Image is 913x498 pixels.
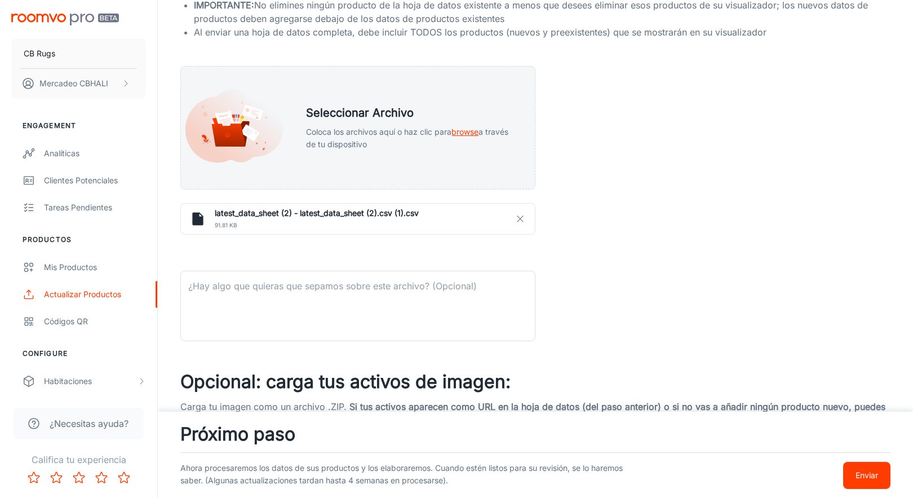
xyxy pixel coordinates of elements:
[180,368,890,395] h3: Opcional: carga tus activos de imagen:
[44,174,146,187] div: Clientes potenciales
[44,375,137,387] div: Habitaciones
[11,39,146,68] button: CB Rugs
[44,288,146,301] div: Actualizar productos
[451,127,478,136] span: browse
[11,14,119,25] img: Roomvo PRO Beta
[44,201,146,214] div: Tareas pendientes
[68,466,90,489] button: Rate 3 star
[45,466,68,489] button: Rate 2 star
[194,25,895,39] li: Al enviar una hoja de datos completa, debe incluir TODOS los productos (nuevos y preexistentes) q...
[90,466,113,489] button: Rate 4 star
[306,126,517,151] p: Coloca los archivos aquí o haz clic para a través de tu dispositivo
[23,466,45,489] button: Rate 1 star
[44,147,146,160] div: Analíticas
[180,401,885,426] span: Si tus activos aparecen como URL en la hoja de datos (del paso anterior) o si no vas a añadir nin...
[24,47,55,60] p: CB Rugs
[180,462,642,489] p: Ahora procesaremos los datos de sus productos y los elaboraremos. Cuando estén listos para su rev...
[44,261,146,274] div: Mis productos
[9,453,148,466] p: Califica tu experiencia
[11,69,146,98] button: Mercadeo CBHALI
[50,417,128,430] span: ¿Necesitas ayuda?
[180,66,535,189] div: Seleccionar ArchivoColoca los archivos aquí o haz clic parabrowsea través de tu dispositivo
[856,469,878,482] p: Enviar
[39,77,108,90] p: Mercadeo CBHALI
[215,207,526,219] h6: latest_data_sheet (2) - latest_data_sheet (2).csv (1).csv
[180,421,890,448] h3: Próximo paso
[306,104,517,121] h5: Seleccionar Archivo
[180,400,890,427] p: Carga tu imagen como un archivo .ZIP.
[44,315,146,328] div: Códigos QR
[113,466,135,489] button: Rate 5 star
[843,462,890,489] button: Enviar
[215,219,526,231] span: 91.81 kB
